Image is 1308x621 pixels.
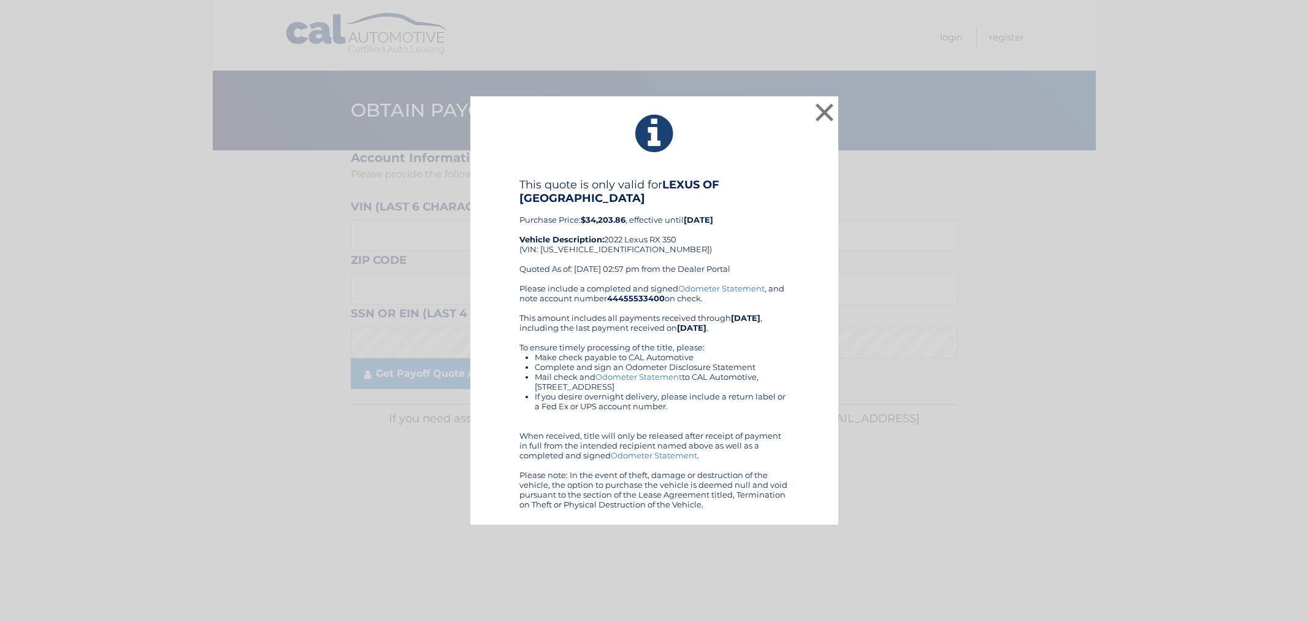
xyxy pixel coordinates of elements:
li: Make check payable to CAL Automotive [535,352,789,362]
a: Odometer Statement [678,283,765,293]
li: If you desire overnight delivery, please include a return label or a Fed Ex or UPS account number. [535,391,789,411]
b: [DATE] [684,215,713,225]
li: Complete and sign an Odometer Disclosure Statement [535,362,789,372]
h4: This quote is only valid for [519,178,789,205]
a: Odometer Statement [595,372,682,382]
li: Mail check and to CAL Automotive, [STREET_ADDRESS] [535,372,789,391]
b: $34,203.86 [581,215,625,225]
b: [DATE] [677,323,706,333]
b: [DATE] [731,313,760,323]
a: Odometer Statement [611,450,697,460]
div: Purchase Price: , effective until 2022 Lexus RX 350 (VIN: [US_VEHICLE_IDENTIFICATION_NUMBER]) Quo... [519,178,789,283]
strong: Vehicle Description: [519,234,604,244]
b: LEXUS OF [GEOGRAPHIC_DATA] [519,178,719,205]
b: 44455533400 [607,293,665,303]
div: Please include a completed and signed , and note account number on check. This amount includes al... [519,283,789,509]
button: × [813,100,837,125]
